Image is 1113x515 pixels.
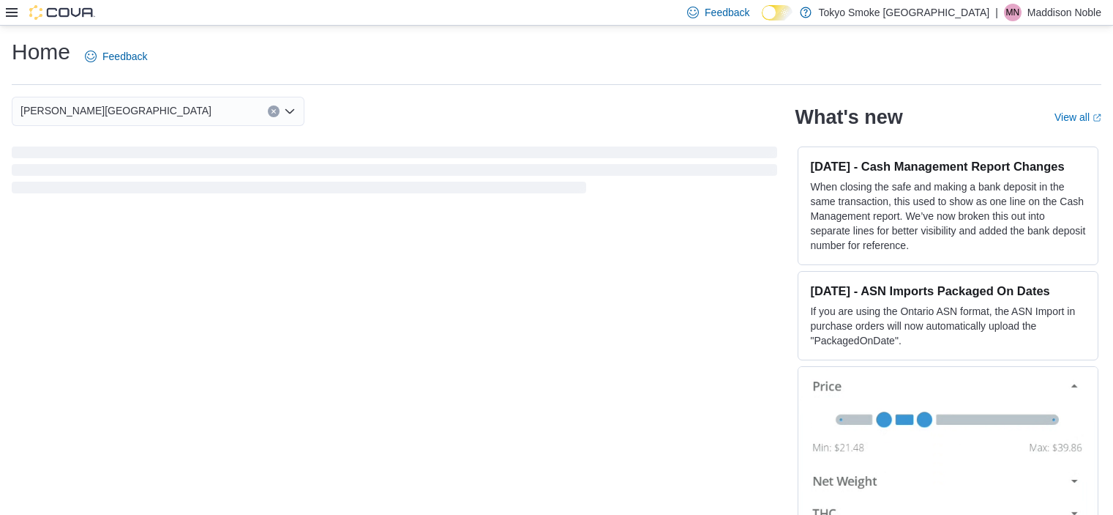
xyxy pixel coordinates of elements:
button: Open list of options [284,105,296,117]
h3: [DATE] - ASN Imports Packaged On Dates [810,284,1086,298]
span: MN [1005,4,1019,21]
a: View allExternal link [1054,111,1101,123]
p: Maddison Noble [1027,4,1101,21]
span: [PERSON_NAME][GEOGRAPHIC_DATA] [20,102,211,119]
h1: Home [12,37,70,67]
button: Clear input [268,105,280,117]
h3: [DATE] - Cash Management Report Changes [810,159,1086,174]
svg: External link [1093,114,1101,122]
p: When closing the safe and making a bank deposit in the same transaction, this used to show as one... [810,179,1086,253]
a: Feedback [79,42,153,71]
img: Cova [29,5,95,20]
p: Tokyo Smoke [GEOGRAPHIC_DATA] [819,4,990,21]
p: If you are using the Ontario ASN format, the ASN Import in purchase orders will now automatically... [810,304,1086,348]
span: Dark Mode [762,21,762,21]
p: | [995,4,998,21]
span: Loading [12,149,777,196]
h2: What's new [795,105,902,129]
input: Dark Mode [762,5,792,21]
div: Maddison Noble [1004,4,1022,21]
span: Feedback [705,5,749,20]
span: Feedback [102,49,147,64]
